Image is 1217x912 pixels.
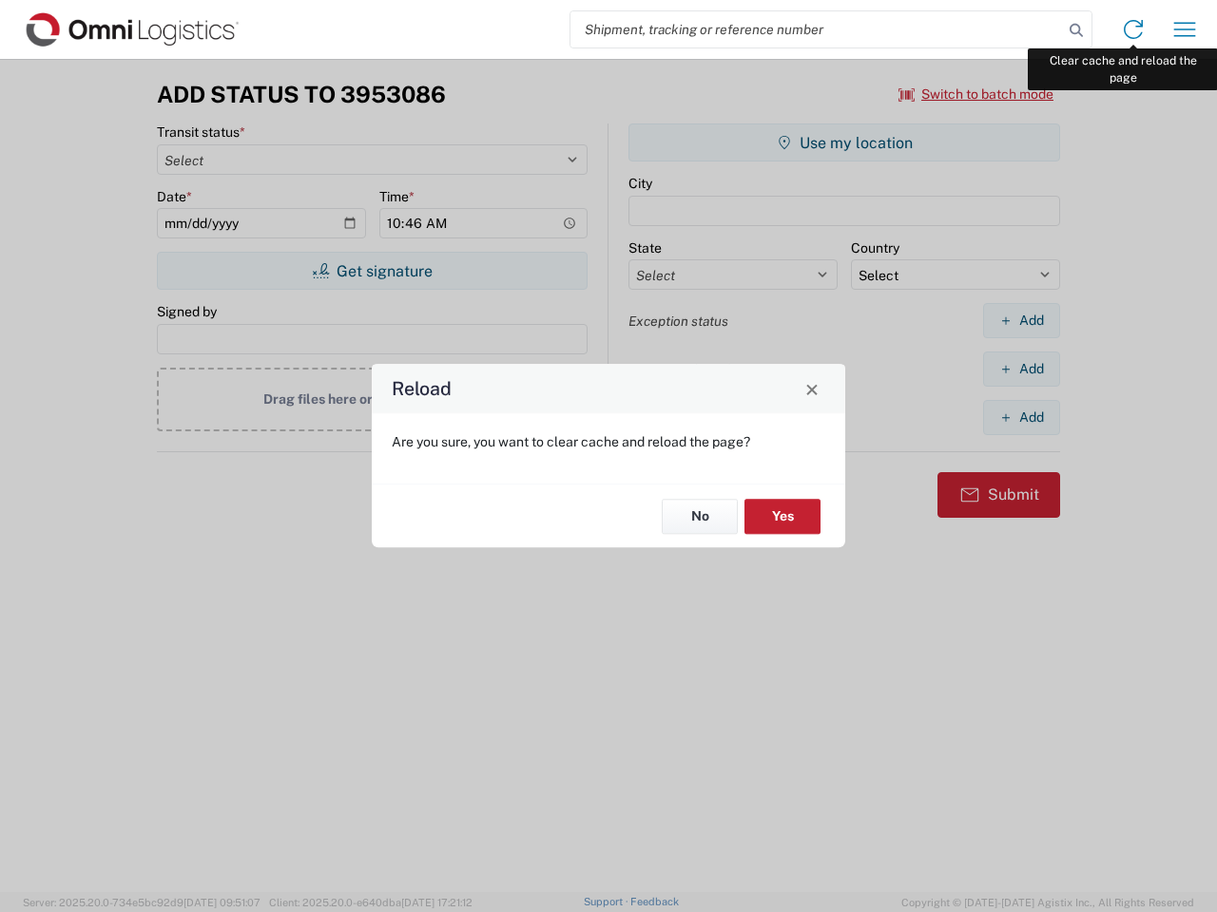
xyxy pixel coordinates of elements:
button: No [662,499,738,534]
p: Are you sure, you want to clear cache and reload the page? [392,433,825,450]
input: Shipment, tracking or reference number [570,11,1063,47]
button: Close [799,375,825,402]
button: Yes [744,499,821,534]
h4: Reload [392,375,452,403]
